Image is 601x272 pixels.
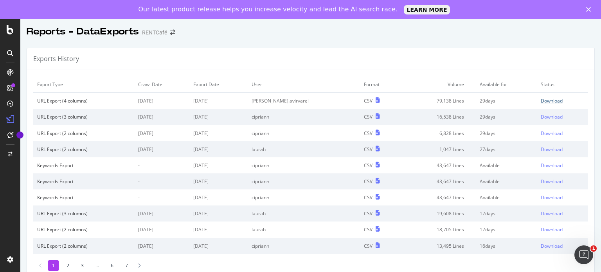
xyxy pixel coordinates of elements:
[541,97,563,104] div: Download
[248,93,360,109] td: [PERSON_NAME].avirvarei
[37,97,130,104] div: URL Export (4 columns)
[248,205,360,222] td: laurah
[248,222,360,238] td: laurah
[541,210,584,217] a: Download
[189,109,248,125] td: [DATE]
[37,162,130,169] div: Keywords Export
[37,113,130,120] div: URL Export (3 columns)
[541,178,563,185] div: Download
[134,76,190,93] td: Crawl Date
[134,157,190,173] td: -
[476,76,537,93] td: Available for
[541,146,584,153] a: Download
[364,243,372,249] div: CSV
[134,205,190,222] td: [DATE]
[541,243,563,249] div: Download
[189,76,248,93] td: Export Date
[476,109,537,125] td: 29 days
[541,194,563,201] div: Download
[134,141,190,157] td: [DATE]
[134,238,190,254] td: [DATE]
[189,238,248,254] td: [DATE]
[364,146,372,153] div: CSV
[134,109,190,125] td: [DATE]
[360,76,401,93] td: Format
[401,141,476,157] td: 1,047 Lines
[189,173,248,189] td: [DATE]
[364,130,372,137] div: CSV
[476,222,537,238] td: 17 days
[189,205,248,222] td: [DATE]
[401,93,476,109] td: 79,138 Lines
[476,93,537,109] td: 29 days
[77,260,88,271] li: 3
[27,25,139,38] div: Reports - DataExports
[401,109,476,125] td: 16,538 Lines
[134,125,190,141] td: [DATE]
[37,146,130,153] div: URL Export (2 columns)
[404,5,450,14] a: LEARN MORE
[16,131,23,139] div: Tooltip anchor
[48,260,59,271] li: 1
[364,210,372,217] div: CSV
[541,226,563,233] div: Download
[142,29,167,36] div: RENTCafé
[364,226,372,233] div: CSV
[541,162,584,169] a: Download
[37,210,130,217] div: URL Export (3 columns)
[541,226,584,233] a: Download
[541,162,563,169] div: Download
[541,130,563,137] div: Download
[480,178,533,185] div: Available
[134,93,190,109] td: [DATE]
[541,113,584,120] a: Download
[401,222,476,238] td: 18,705 Lines
[37,194,130,201] div: Keywords Export
[248,173,360,189] td: cipriann
[537,76,588,93] td: Status
[476,205,537,222] td: 17 days
[364,113,372,120] div: CSV
[248,141,360,157] td: laurah
[189,93,248,109] td: [DATE]
[541,146,563,153] div: Download
[189,141,248,157] td: [DATE]
[480,194,533,201] div: Available
[248,238,360,254] td: cipriann
[364,97,372,104] div: CSV
[401,173,476,189] td: 43,647 Lines
[33,54,79,63] div: Exports History
[541,130,584,137] a: Download
[364,178,372,185] div: CSV
[364,194,372,201] div: CSV
[541,113,563,120] div: Download
[170,30,175,35] div: arrow-right-arrow-left
[248,189,360,205] td: cipriann
[37,243,130,249] div: URL Export (2 columns)
[586,7,594,12] div: Close
[401,205,476,222] td: 19,608 Lines
[37,178,130,185] div: Keywords Export
[401,238,476,254] td: 13,495 Lines
[248,157,360,173] td: cipriann
[401,189,476,205] td: 43,647 Lines
[92,260,103,271] li: ...
[33,76,134,93] td: Export Type
[541,194,584,201] a: Download
[401,125,476,141] td: 6,828 Lines
[139,5,398,13] div: Our latest product release helps you increase velocity and lead the AI search race.
[476,125,537,141] td: 29 days
[189,222,248,238] td: [DATE]
[134,189,190,205] td: -
[401,76,476,93] td: Volume
[590,245,597,252] span: 1
[189,125,248,141] td: [DATE]
[364,162,372,169] div: CSV
[121,260,132,271] li: 7
[248,125,360,141] td: cipriann
[480,162,533,169] div: Available
[476,238,537,254] td: 16 days
[401,157,476,173] td: 43,647 Lines
[189,189,248,205] td: [DATE]
[107,260,117,271] li: 6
